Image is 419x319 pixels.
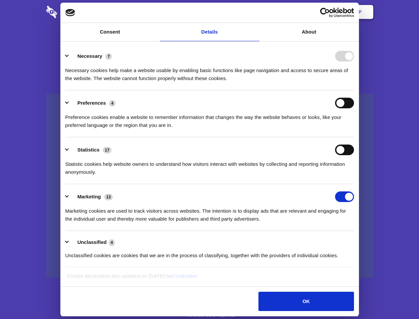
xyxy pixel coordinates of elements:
span: 4 [109,239,115,246]
button: Necessary (7) [65,51,116,61]
a: Pricing [195,2,224,22]
button: Unclassified (4) [65,238,119,247]
span: 17 [103,147,111,154]
div: Preference cookies enable a website to remember information that changes the way the website beha... [65,108,354,129]
img: logo-wordmark-white-trans-d4663122ce5f474addd5e946df7df03e33cb6a1c49d2221995e7729f52c070b2.svg [46,6,103,18]
span: 7 [105,53,112,60]
a: Wistia video thumbnail [46,94,373,278]
a: Contact [269,2,300,22]
label: Marketing [77,194,101,199]
button: Marketing (13) [65,191,117,202]
a: About [259,23,359,41]
label: Necessary [77,53,102,59]
iframe: Drift Widget Chat Controller [386,286,411,311]
span: 4 [109,100,115,107]
h4: Auto-redaction of sensitive data, encrypted data sharing and self-destructing private chats. Shar... [46,60,373,82]
button: Statistics (17) [65,145,116,155]
button: OK [258,292,354,311]
div: Marketing cookies are used to track visitors across websites. The intention is to display ads tha... [65,202,354,223]
div: Statistic cookies help website owners to understand how visitors interact with websites by collec... [65,155,354,176]
div: Necessary cookies help make a website usable by enabling basic functions like page navigation and... [65,61,354,82]
img: logo [65,9,75,16]
a: Cookiebot [172,273,197,279]
a: Login [301,2,330,22]
div: Cookie declaration last updated on [DATE] by [62,272,357,285]
span: 13 [104,194,113,200]
label: Statistics [77,147,100,153]
a: Consent [60,23,160,41]
button: Preferences (4) [65,98,120,108]
label: Preferences [77,100,106,106]
div: Unclassified cookies are cookies that we are in the process of classifying, together with the pro... [65,247,354,260]
h1: Eliminate Slack Data Loss. [46,30,373,54]
a: Details [160,23,259,41]
a: Usercentrics Cookiebot - opens in a new window [296,8,354,18]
